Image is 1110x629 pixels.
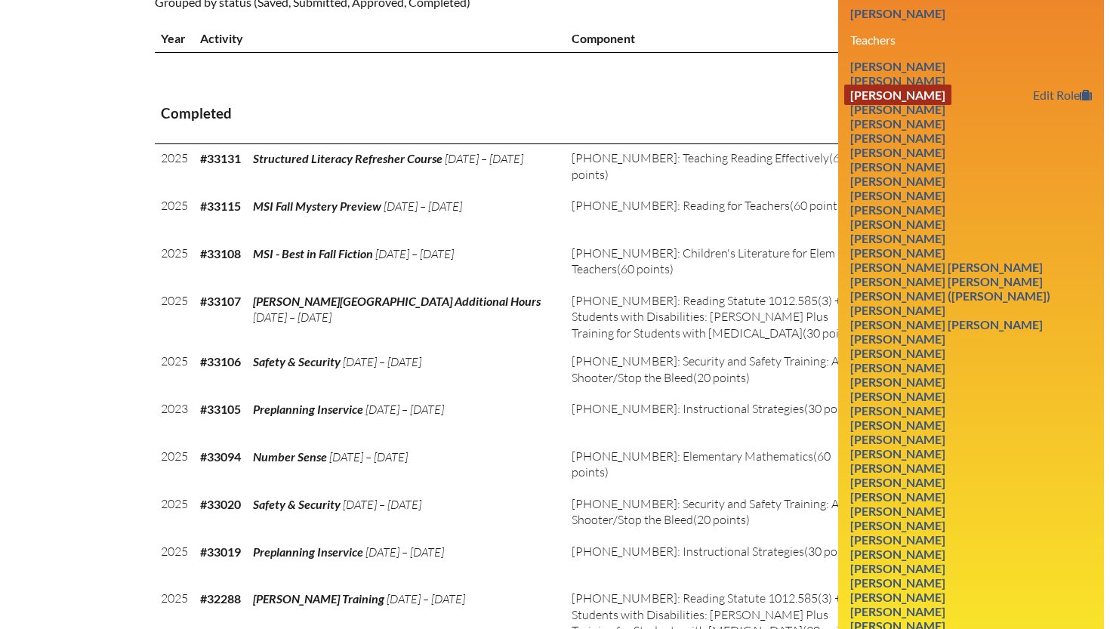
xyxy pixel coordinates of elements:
b: #33108 [200,246,241,261]
a: [PERSON_NAME] [844,415,951,435]
span: [PHONE_NUMBER]: Security and Safety Training: Active Shooter/Stop the Bleed [572,353,864,384]
span: [DATE] – [DATE] [384,199,462,214]
a: [PERSON_NAME] [844,544,951,564]
td: 2023 [155,395,194,442]
span: [PHONE_NUMBER]: Elementary Mathematics [572,449,813,464]
td: (30 points) [566,287,871,347]
b: #33019 [200,544,241,559]
a: [PERSON_NAME] [844,458,951,478]
span: [PHONE_NUMBER]: Reading Statute 1012.585(3) + Students with Disabilities: [PERSON_NAME] Plus Trai... [572,293,841,341]
a: [PERSON_NAME] [844,242,951,263]
td: (20 points) [566,490,871,538]
td: 2025 [155,490,194,538]
a: [PERSON_NAME] [844,443,951,464]
a: [PERSON_NAME] [844,343,951,363]
span: [DATE] – [DATE] [375,246,454,261]
a: [PERSON_NAME] [844,99,951,119]
td: (60 points) [566,144,871,192]
th: Component [566,24,871,53]
b: #33107 [200,294,241,308]
a: [PERSON_NAME] [844,228,951,248]
b: #33020 [200,497,241,511]
span: [DATE] – [DATE] [329,449,408,464]
a: [PERSON_NAME] [PERSON_NAME] [844,257,1049,277]
a: [PERSON_NAME] [844,300,951,320]
a: [PERSON_NAME] ([PERSON_NAME]) [844,285,1056,306]
th: Year [155,24,194,53]
a: [PERSON_NAME] [844,601,951,621]
span: [PHONE_NUMBER]: Security and Safety Training: Active Shooter/Stop the Bleed [572,496,864,527]
td: 2025 [155,347,194,395]
b: #33105 [200,402,241,416]
a: [PERSON_NAME] [844,128,951,148]
a: [PERSON_NAME] [844,372,951,392]
span: [DATE] – [DATE] [365,544,444,560]
span: MSI - Best in Fall Fiction [253,246,373,261]
b: #33131 [200,151,241,165]
td: 2025 [155,287,194,347]
span: [PHONE_NUMBER]: Children's Literature for Elem Teachers [572,245,835,276]
td: 2025 [155,442,194,490]
span: MSI Fall Mystery Preview [253,199,381,213]
a: [PERSON_NAME] [844,171,951,191]
span: [DATE] – [DATE] [343,354,421,369]
a: [PERSON_NAME] [844,515,951,535]
td: 2025 [155,144,194,192]
span: [PERSON_NAME][GEOGRAPHIC_DATA] Additional Hours [253,294,541,308]
td: (60 points) [566,239,871,287]
span: Safety & Security [253,354,341,368]
a: [PERSON_NAME] [844,156,951,177]
a: [PERSON_NAME] [844,113,951,134]
span: [DATE] – [DATE] [387,591,465,606]
td: (30 points) [566,395,871,442]
a: [PERSON_NAME] [844,400,951,421]
a: [PERSON_NAME] [844,529,951,550]
span: [DATE] – [DATE] [343,497,421,512]
a: [PERSON_NAME] [844,70,951,91]
a: [PERSON_NAME] [844,572,951,593]
span: [PHONE_NUMBER]: Reading for Teachers [572,198,790,213]
a: [PERSON_NAME] [844,185,951,205]
b: #32288 [200,591,241,606]
td: 2025 [155,538,194,585]
span: [PHONE_NUMBER]: Teaching Reading Effectively [572,150,829,165]
a: [PERSON_NAME] [844,558,951,578]
b: #33115 [200,199,241,213]
h3: Completed [161,104,949,123]
td: (60 points) [566,442,871,490]
h3: Teachers [850,32,1092,47]
a: Edit Role [1027,85,1098,105]
a: [PERSON_NAME] [844,328,951,349]
span: Preplanning Inservice [253,402,363,416]
span: [DATE] – [DATE] [445,151,523,166]
b: #33106 [200,354,241,368]
td: (20 points) [566,347,871,395]
td: (30 points) [566,538,871,585]
a: [PERSON_NAME] [844,56,951,76]
a: [PERSON_NAME] [844,501,951,521]
a: [PERSON_NAME] [844,3,951,23]
span: [DATE] – [DATE] [253,310,331,325]
a: [PERSON_NAME] [PERSON_NAME] [844,271,1049,291]
a: [PERSON_NAME] [844,199,951,220]
span: Structured Literacy Refresher Course [253,151,442,165]
b: #33094 [200,449,241,464]
a: [PERSON_NAME] [844,142,951,162]
td: 2025 [155,239,194,287]
td: 2025 [155,192,194,239]
span: [DATE] – [DATE] [365,402,444,417]
a: [PERSON_NAME] [844,486,951,507]
a: [PERSON_NAME] [844,587,951,607]
a: [PERSON_NAME] [844,85,951,105]
span: Safety & Security [253,497,341,511]
a: [PERSON_NAME] [844,472,951,492]
a: [PERSON_NAME] [844,357,951,378]
a: [PERSON_NAME] [844,386,951,406]
span: [PERSON_NAME] Training [253,591,384,606]
a: [PERSON_NAME] [844,214,951,234]
td: (60 points) [566,192,871,239]
span: [PHONE_NUMBER]: Instructional Strategies [572,544,804,559]
th: Activity [194,24,566,53]
span: Preplanning Inservice [253,544,363,559]
a: [PERSON_NAME] [844,429,951,449]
